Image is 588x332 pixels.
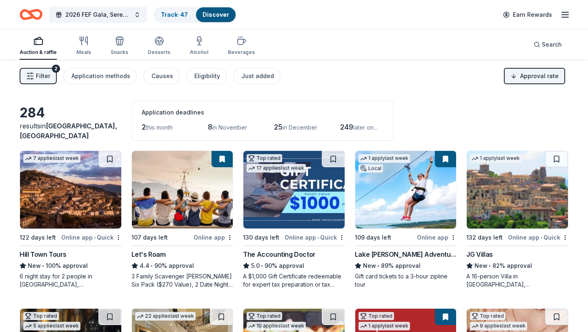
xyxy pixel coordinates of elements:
[208,123,212,131] span: 8
[190,33,208,60] button: Alcohol
[131,150,234,289] a: Image for Let's Roam107 days leftOnline appLet's Roam4.4•90% approval3 Family Scavenger [PERSON_N...
[467,151,568,229] img: Image for JG Villas
[20,121,122,141] div: results
[42,262,44,269] span: •
[151,262,153,269] span: •
[508,232,568,242] div: Online app Quick
[285,232,345,242] div: Online app Quick
[466,249,492,259] div: JG Villas
[111,49,128,56] div: Snacks
[186,68,227,84] button: Eligibility
[466,272,568,289] div: A 16-person Villa in [GEOGRAPHIC_DATA], [GEOGRAPHIC_DATA], [GEOGRAPHIC_DATA] for 7days/6nights (R...
[23,312,59,320] div: Top rated
[131,233,168,242] div: 107 days left
[355,150,457,289] a: Image for Lake Travis Zipline Adventures1 applylast weekLocal109 days leftOnline appLake [PERSON_...
[132,151,233,229] img: Image for Let's Roam
[340,123,353,131] span: 249
[65,10,131,20] span: 2026 FEF Gala, Serendipity: A Sweet Escape
[489,262,491,269] span: •
[359,312,394,320] div: Top rated
[377,262,379,269] span: •
[498,7,557,22] a: Earn Rewards
[190,49,208,56] div: Alcohol
[52,65,60,73] div: 2
[355,261,457,271] div: 89% approval
[359,322,410,330] div: 1 apply last week
[142,108,383,117] div: Application deadlines
[194,232,233,242] div: Online app
[49,7,147,23] button: 2026 FEF Gala, Serendipity: A Sweet Escape
[247,164,306,173] div: 17 applies last week
[353,124,377,131] span: later on...
[20,33,57,60] button: Auction & raffle
[283,124,317,131] span: in December
[417,232,457,242] div: Online app
[243,150,345,289] a: Image for The Accounting DoctorTop rated17 applieslast week130 days leftOnline app•QuickThe Accou...
[142,123,146,131] span: 2
[474,261,488,271] span: New
[359,164,383,173] div: Local
[131,261,234,271] div: 90% approval
[20,249,67,259] div: Hill Town Tours
[131,272,234,289] div: 3 Family Scavenger [PERSON_NAME] Six Pack ($270 Value), 2 Date Night Scavenger [PERSON_NAME] Two ...
[140,261,149,271] span: 4.4
[151,71,173,81] div: Causes
[274,123,283,131] span: 25
[243,261,345,271] div: 90% approval
[504,68,565,84] button: Approval rate
[131,249,166,259] div: Let's Roam
[20,68,57,84] button: Filter2
[466,261,568,271] div: 82% approval
[36,71,50,81] span: Filter
[355,249,457,259] div: Lake [PERSON_NAME] Adventures
[317,234,319,241] span: •
[63,68,137,84] button: Application methods
[233,68,281,84] button: Just added
[61,232,122,242] div: Online app Quick
[76,49,91,56] div: Meals
[363,261,376,271] span: New
[527,36,568,53] button: Search
[20,233,56,242] div: 122 days left
[20,122,117,140] span: in
[20,272,122,289] div: 6 night stay for 2 people in [GEOGRAPHIC_DATA], [GEOGRAPHIC_DATA]
[143,68,180,84] button: Causes
[94,234,96,241] span: •
[20,261,122,271] div: 100% approval
[243,272,345,289] div: A $1,000 Gift Certificate redeemable for expert tax preparation or tax resolution services—recipi...
[247,154,282,162] div: Top rated
[146,124,173,131] span: this month
[466,150,568,289] a: Image for JG Villas1 applylast week132 days leftOnline app•QuickJG VillasNew•82% approvalA 16-per...
[228,49,255,56] div: Beverages
[148,49,170,56] div: Desserts
[20,151,121,229] img: Image for Hill Town Tours
[148,33,170,60] button: Desserts
[20,105,122,121] div: 284
[359,154,410,163] div: 1 apply last week
[20,5,42,24] a: Home
[542,40,562,49] span: Search
[251,261,260,271] span: 5.0
[243,233,279,242] div: 130 days left
[520,71,559,81] span: Approval rate
[23,154,80,163] div: 7 applies last week
[28,261,41,271] span: New
[243,249,316,259] div: The Accounting Doctor
[355,233,391,242] div: 109 days left
[243,151,345,229] img: Image for The Accounting Doctor
[466,233,503,242] div: 132 days left
[355,272,457,289] div: Gift card tickets to a 3-hour zipline tour
[20,122,117,140] span: [GEOGRAPHIC_DATA], [GEOGRAPHIC_DATA]
[20,150,122,289] a: Image for Hill Town Tours 7 applieslast week122 days leftOnline app•QuickHill Town ToursNew•100% ...
[355,151,457,229] img: Image for Lake Travis Zipline Adventures
[161,11,188,18] a: Track· 47
[470,322,527,330] div: 9 applies last week
[154,7,236,23] button: Track· 47Discover
[470,154,521,163] div: 1 apply last week
[241,71,274,81] div: Just added
[203,11,229,18] a: Discover
[261,262,263,269] span: •
[135,312,196,321] div: 22 applies last week
[541,234,542,241] span: •
[20,49,57,56] div: Auction & raffle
